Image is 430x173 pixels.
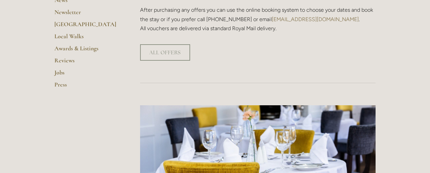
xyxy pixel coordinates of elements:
p: After purchasing any offers you can use the online booking system to choose your dates and book t... [140,5,376,33]
a: Jobs [54,69,119,81]
a: Newsletter [54,8,119,20]
a: Reviews [54,57,119,69]
a: Local Walks [54,33,119,45]
a: [GEOGRAPHIC_DATA] [54,20,119,33]
a: Press [54,81,119,93]
a: ALL OFFERS [140,44,190,61]
a: [EMAIL_ADDRESS][DOMAIN_NAME] [272,16,359,22]
a: Awards & Listings [54,45,119,57]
